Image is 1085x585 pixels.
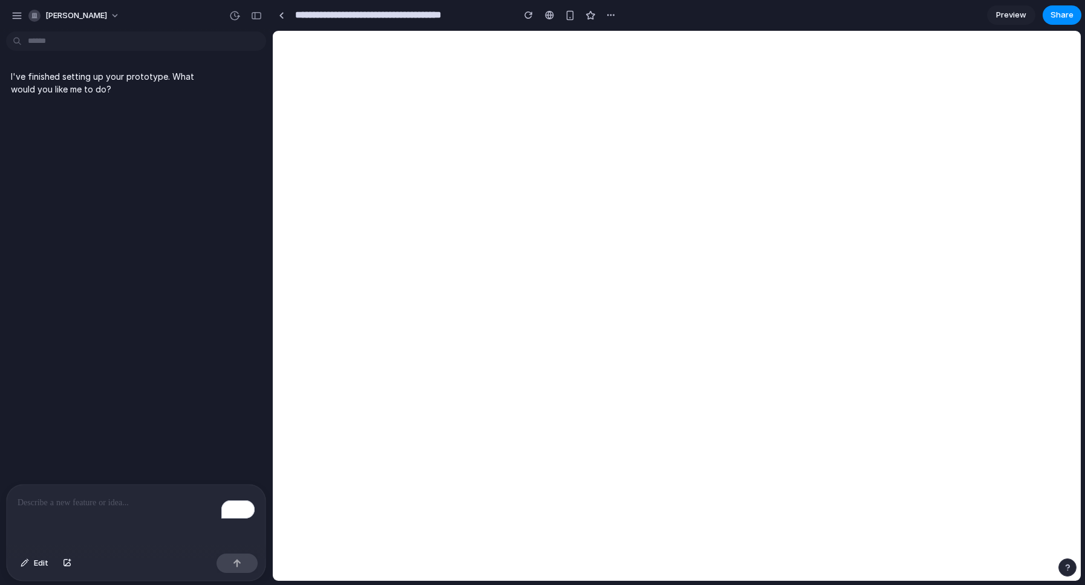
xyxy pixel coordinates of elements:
a: Preview [987,5,1035,25]
button: Edit [15,554,54,573]
span: [PERSON_NAME] [45,10,107,22]
button: [PERSON_NAME] [24,6,126,25]
span: Share [1051,9,1074,21]
p: I've finished setting up your prototype. What would you like me to do? [11,70,213,95]
span: Edit [34,557,48,569]
button: Share [1043,5,1081,25]
span: Preview [996,9,1026,21]
div: To enrich screen reader interactions, please activate Accessibility in Grammarly extension settings [7,485,266,549]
